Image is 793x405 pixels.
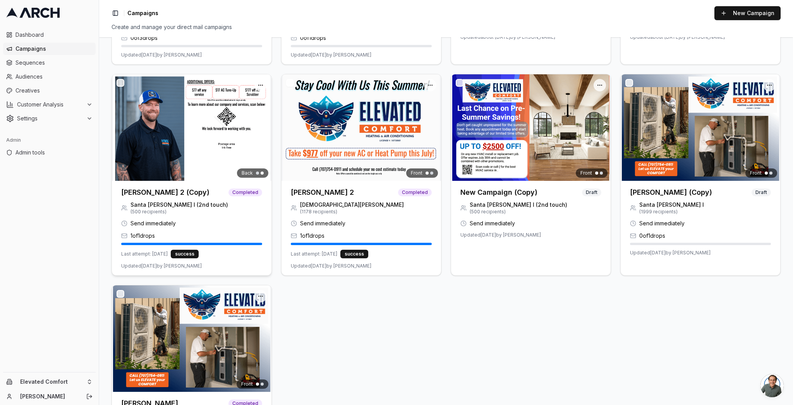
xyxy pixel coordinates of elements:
[760,374,784,397] a: Open chat
[582,189,601,196] span: Draft
[130,220,176,227] span: Send immediately
[714,6,781,20] button: New Campaign
[121,263,202,269] span: Updated [DATE] by [PERSON_NAME]
[291,52,371,58] span: Updated [DATE] by [PERSON_NAME]
[300,209,404,215] span: ( 1178 recipients)
[3,98,96,111] button: Customer Analysis
[15,45,93,53] span: Campaigns
[291,187,354,198] h3: [PERSON_NAME] 2
[398,189,432,196] span: Completed
[130,34,158,42] span: 0 of 3 drops
[20,393,78,400] a: [PERSON_NAME]
[630,34,725,40] span: Updated about [DATE] by [PERSON_NAME]
[281,74,441,181] img: Front creative for ROSA 2
[15,31,93,39] span: Dashboard
[84,391,95,402] button: Log out
[112,23,781,31] div: Create and manage your direct mail campaigns
[15,87,93,94] span: Creatives
[20,378,83,385] span: Elevated Comfort
[460,34,555,40] span: Updated about [DATE] by [PERSON_NAME]
[639,209,704,215] span: ( 1999 recipients)
[340,250,368,258] div: success
[451,74,611,181] img: Front creative for New Campaign (Copy)
[130,209,228,215] span: ( 500 recipients)
[3,29,96,41] a: Dashboard
[121,52,202,58] span: Updated [DATE] by [PERSON_NAME]
[3,84,96,97] a: Creatives
[112,285,271,392] img: Front creative for ROSA I
[121,251,168,257] span: Last attempt: [DATE]
[3,43,96,55] a: Campaigns
[291,251,337,257] span: Last attempt: [DATE]
[300,232,324,240] span: 1 of 1 drops
[3,70,96,83] a: Audiences
[3,376,96,388] button: Elevated Comfort
[15,73,93,81] span: Audiences
[17,101,83,108] span: Customer Analysis
[752,189,771,196] span: Draft
[121,187,209,198] h3: [PERSON_NAME] 2 (Copy)
[130,201,228,209] span: Santa [PERSON_NAME] I (2nd touch)
[630,187,712,198] h3: [PERSON_NAME] (Copy)
[130,232,155,240] span: 1 of 1 drops
[470,201,567,209] span: Santa [PERSON_NAME] I (2nd touch)
[300,220,345,227] span: Send immediately
[411,170,422,176] span: Front
[470,220,515,227] span: Send immediately
[171,250,199,258] div: success
[3,112,96,125] button: Settings
[15,59,93,67] span: Sequences
[639,232,665,240] span: 0 of 1 drops
[3,134,96,146] div: Admin
[300,201,404,209] span: [DEMOGRAPHIC_DATA][PERSON_NAME]
[639,201,704,209] span: Santa [PERSON_NAME] I
[127,9,158,17] nav: breadcrumb
[460,187,537,198] h3: New Campaign (Copy)
[750,170,762,176] span: Front
[3,57,96,69] a: Sequences
[127,9,158,17] span: Campaigns
[639,220,685,227] span: Send immediately
[15,149,93,156] span: Admin tools
[630,250,711,256] span: Updated [DATE] by [PERSON_NAME]
[3,146,96,159] a: Admin tools
[291,263,371,269] span: Updated [DATE] by [PERSON_NAME]
[300,34,326,42] span: 0 of 1 drops
[228,189,262,196] span: Completed
[112,74,271,181] img: Back creative for ROSA 2 (Copy)
[621,74,780,181] img: Front creative for ROSA I (Copy)
[580,170,592,176] span: Front
[17,115,83,122] span: Settings
[242,170,253,176] span: Back
[460,232,541,238] span: Updated [DATE] by [PERSON_NAME]
[470,209,567,215] span: ( 500 recipients)
[241,381,253,387] span: Front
